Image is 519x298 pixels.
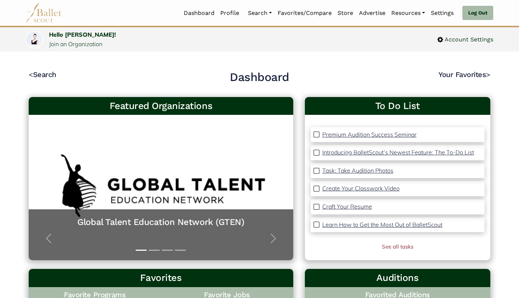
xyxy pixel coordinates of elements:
[181,5,217,21] a: Dashboard
[322,185,400,192] p: Create Your Classwork Video
[29,70,56,79] a: <Search
[322,167,393,174] p: Task: Take Audition Photos
[322,184,400,193] a: Create Your Classwork Video
[428,5,457,21] a: Settings
[438,70,490,79] a: Your Favorites>
[36,217,286,228] a: Global Talent Education Network (GTEN)
[26,32,42,44] img: profile picture
[175,246,186,254] button: Slide 4
[322,148,474,157] a: Introducing BalletScout’s Newest Feature: The To-Do List
[443,35,493,44] span: Account Settings
[388,5,428,21] a: Resources
[322,149,474,156] p: Introducing BalletScout’s Newest Feature: The To-Do List
[49,40,102,48] a: Join an Organization
[437,35,493,44] a: Account Settings
[322,202,372,212] a: Craft Your Resume
[462,6,493,20] a: Log Out
[311,100,485,112] a: To Do List
[245,5,275,21] a: Search
[335,5,356,21] a: Store
[217,5,242,21] a: Profile
[149,246,160,254] button: Slide 2
[275,5,335,21] a: Favorites/Compare
[136,246,147,254] button: Slide 1
[382,243,413,250] a: See all tasks
[311,272,485,284] h3: Auditions
[322,203,372,210] p: Craft Your Resume
[29,70,33,79] code: <
[356,5,388,21] a: Advertise
[486,70,490,79] code: >
[322,130,417,140] a: Premium Audition Success Seminar
[49,31,116,38] a: Hello [PERSON_NAME]!
[322,131,417,138] p: Premium Audition Success Seminar
[322,221,442,228] p: Learn How to Get the Most Out of BalletScout
[34,272,287,284] h3: Favorites
[34,100,287,112] h3: Featured Organizations
[230,70,289,85] h2: Dashboard
[162,246,173,254] button: Slide 3
[322,166,393,176] a: Task: Take Audition Photos
[322,220,442,230] a: Learn How to Get the Most Out of BalletScout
